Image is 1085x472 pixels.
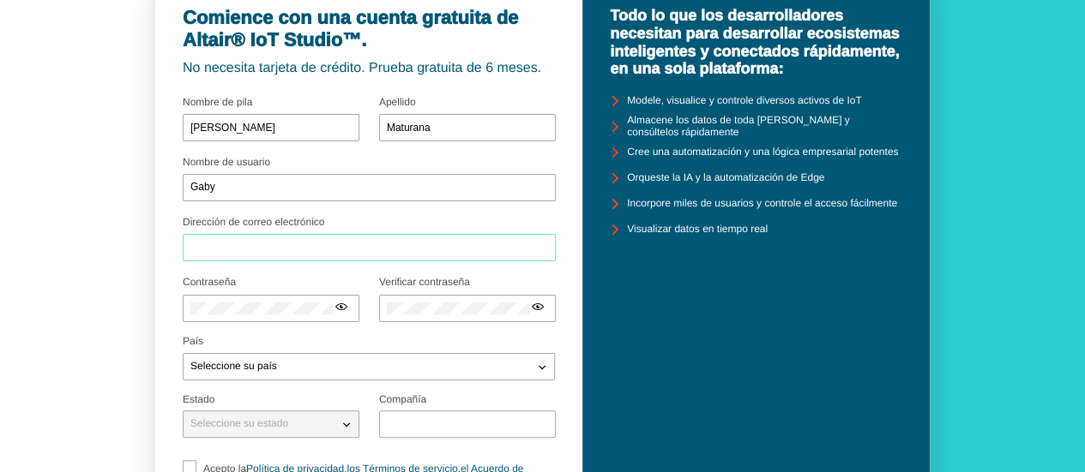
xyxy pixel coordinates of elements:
font: Modele, visualice y controle diversos activos de IoT [627,94,861,106]
font: Todo lo que los desarrolladores necesitan para desarrollar ecosistemas inteligentes y conectados ... [610,7,899,77]
font: No necesita tarjeta de crédito. Prueba gratuita de 6 meses. [183,61,541,75]
font: Almacene los datos de toda [PERSON_NAME] y consúltelos rápidamente [627,114,849,138]
font: Comience con una cuenta gratuita de Altair® IoT Studio™. [183,7,518,50]
font: Visualizar datos en tiempo real [627,223,768,235]
font: Nombre de usuario [183,156,270,168]
font: Contraseña [183,276,236,288]
font: Cree una automatización y una lógica empresarial potentes [627,146,898,158]
font: Orqueste la IA y la automatización de Edge [627,171,824,183]
font: Incorpore miles de usuarios y controle el acceso fácilmente [627,197,897,209]
font: Dirección de correo electrónico [183,216,324,228]
font: Verificar contraseña [379,276,470,288]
